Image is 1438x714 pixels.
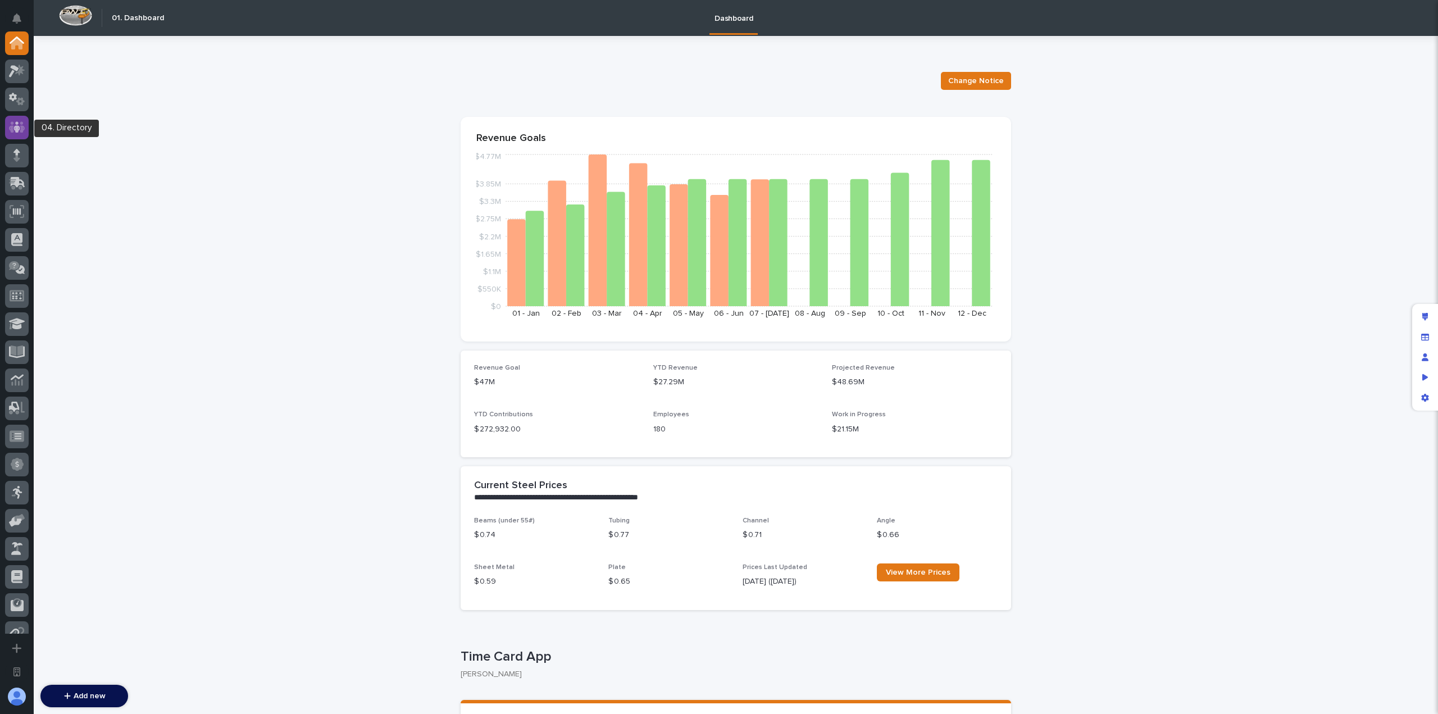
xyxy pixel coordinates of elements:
[474,480,567,492] h2: Current Steel Prices
[475,153,501,161] tspan: $4.77M
[608,576,729,588] p: $ 0.65
[474,424,640,435] p: $ 272,932.00
[14,13,29,31] div: Notifications
[5,660,29,684] button: Open workspace settings
[474,517,535,524] span: Beams (under 55#)
[1415,367,1435,388] div: Preview as
[653,411,689,418] span: Employees
[475,215,501,223] tspan: $2.75M
[1415,327,1435,347] div: Manage fields and data
[877,517,895,524] span: Angle
[479,198,501,206] tspan: $3.3M
[474,564,515,571] span: Sheet Metal
[461,649,1007,665] p: Time Card App
[592,310,622,317] text: 03 - Mar
[743,517,769,524] span: Channel
[743,576,863,588] p: [DATE] ([DATE])
[608,517,630,524] span: Tubing
[461,670,1002,679] p: [PERSON_NAME]
[832,376,998,388] p: $48.69M
[112,62,136,70] span: Pylon
[59,5,92,26] img: Workspace Logo
[886,569,950,576] span: View More Prices
[112,13,164,23] h2: 01. Dashboard
[477,285,501,293] tspan: $550K
[5,7,29,30] button: Notifications
[877,563,959,581] a: View More Prices
[5,685,29,708] button: users-avatar
[743,529,863,541] p: $ 0.71
[5,636,29,660] button: Add a new app...
[475,180,501,188] tspan: $3.85M
[1415,307,1435,327] div: Edit layout
[474,411,533,418] span: YTD Contributions
[948,75,1004,87] span: Change Notice
[918,310,945,317] text: 11 - Nov
[832,411,886,418] span: Work in Progress
[476,250,501,258] tspan: $1.65M
[835,310,866,317] text: 09 - Sep
[491,303,501,311] tspan: $0
[714,310,744,317] text: 06 - Jun
[653,365,698,371] span: YTD Revenue
[795,310,825,317] text: 08 - Aug
[877,310,904,317] text: 10 - Oct
[40,685,128,707] button: Add new
[941,72,1011,90] button: Change Notice
[608,564,626,571] span: Plate
[832,424,998,435] p: $21.15M
[512,310,540,317] text: 01 - Jan
[474,365,520,371] span: Revenue Goal
[552,310,581,317] text: 02 - Feb
[474,576,595,588] p: $ 0.59
[653,376,819,388] p: $27.29M
[653,424,819,435] p: 180
[958,310,986,317] text: 12 - Dec
[749,310,789,317] text: 07 - [DATE]
[673,310,704,317] text: 05 - May
[832,365,895,371] span: Projected Revenue
[1415,347,1435,367] div: Manage users
[608,529,729,541] p: $ 0.77
[479,233,501,240] tspan: $2.2M
[474,376,640,388] p: $47M
[476,133,995,145] p: Revenue Goals
[743,564,807,571] span: Prices Last Updated
[474,529,595,541] p: $ 0.74
[483,267,501,275] tspan: $1.1M
[79,61,136,70] a: Powered byPylon
[1415,388,1435,408] div: App settings
[877,529,998,541] p: $ 0.66
[633,310,662,317] text: 04 - Apr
